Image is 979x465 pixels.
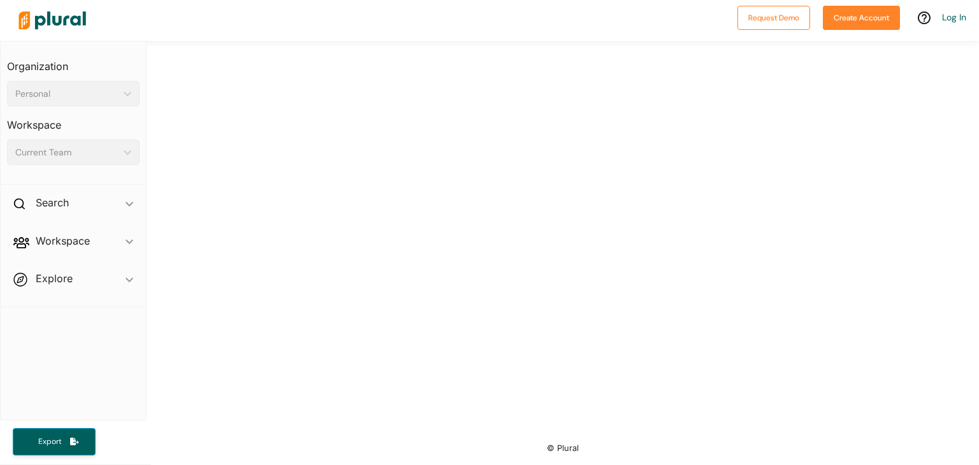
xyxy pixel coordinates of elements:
button: Create Account [823,6,900,30]
a: Request Demo [737,10,810,24]
small: © Plural [547,443,579,453]
h3: Organization [7,48,140,76]
button: Request Demo [737,6,810,30]
a: Create Account [823,10,900,24]
div: Personal [15,87,119,101]
button: Export [13,428,96,455]
span: Export [29,436,70,447]
h2: Search [36,196,69,210]
div: Current Team [15,146,119,159]
a: Log In [942,11,966,23]
h3: Workspace [7,106,140,134]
